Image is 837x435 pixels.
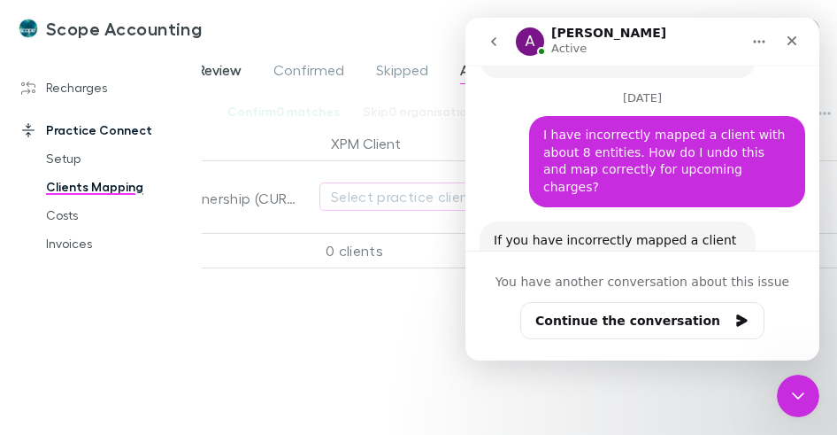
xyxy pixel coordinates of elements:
[174,61,242,84] span: For Review
[319,183,538,211] button: Select practice client
[376,61,428,84] span: Skipped
[306,233,545,268] div: 0 clients
[4,116,211,144] a: Practice Connect
[273,61,344,84] span: Confirmed
[331,186,526,207] div: Select practice client
[46,18,202,39] h3: Scope Accounting
[18,18,39,39] img: Scope Accounting's Logo
[4,74,211,102] a: Recharges
[28,201,211,229] a: Costs
[28,173,211,201] a: Clients Mapping
[777,375,819,417] iframe: Intercom live chat
[7,7,212,50] a: Scope Accounting
[465,18,819,361] iframe: Intercom live chat
[28,229,211,258] a: Invoices
[216,101,351,122] button: Confirm0 matches
[351,101,492,122] button: Skip0 organisations
[331,126,422,161] button: XPM Client
[28,144,211,173] a: Setup
[460,61,474,84] span: All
